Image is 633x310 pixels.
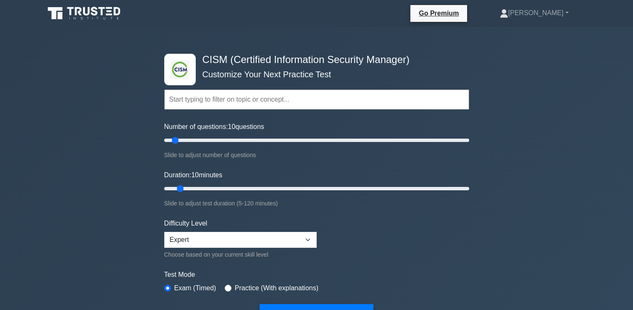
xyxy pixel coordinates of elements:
label: Difficulty Level [164,218,207,229]
label: Duration: minutes [164,170,223,180]
label: Exam (Timed) [174,283,216,293]
span: 10 [191,171,199,179]
a: Go Premium [414,8,464,18]
span: 10 [228,123,236,130]
label: Number of questions: questions [164,122,264,132]
div: Choose based on your current skill level [164,250,317,260]
div: Slide to adjust number of questions [164,150,469,160]
div: Slide to adjust test duration (5-120 minutes) [164,198,469,208]
label: Test Mode [164,270,469,280]
a: [PERSON_NAME] [480,5,589,21]
input: Start typing to filter on topic or concept... [164,89,469,110]
h4: CISM (Certified Information Security Manager) [199,54,428,66]
label: Practice (With explanations) [235,283,318,293]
